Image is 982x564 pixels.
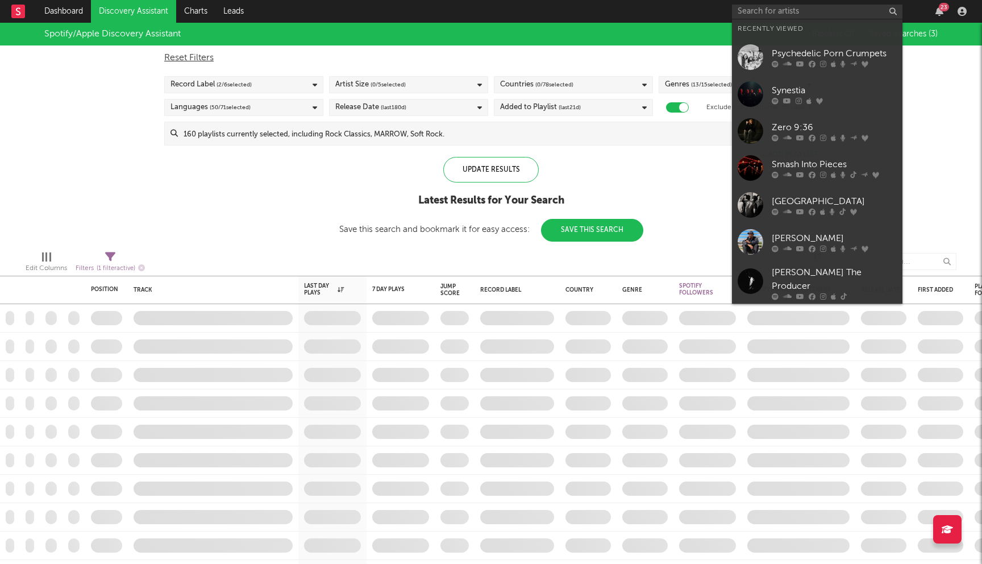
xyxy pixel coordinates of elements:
[500,101,581,114] div: Added to Playlist
[622,287,662,293] div: Genre
[164,51,818,65] div: Reset Filters
[26,262,67,275] div: Edit Columns
[170,101,251,114] div: Languages
[134,287,287,293] div: Track
[772,194,897,208] div: [GEOGRAPHIC_DATA]
[381,101,406,114] span: (last 180 d)
[691,78,732,92] span: ( 13 / 15 selected)
[772,47,897,60] div: Psychedelic Porn Crumpets
[443,157,539,183] div: Update Results
[480,287,548,293] div: Record Label
[732,223,902,260] a: [PERSON_NAME]
[76,262,145,276] div: Filters
[732,150,902,186] a: Smash Into Pieces
[371,78,406,92] span: ( 0 / 5 selected)
[26,247,67,280] div: Edit Columns
[535,78,573,92] span: ( 0 / 78 selected)
[178,122,817,145] input: 160 playlists currently selected, including Rock Classics, MARROW, Soft Rock.
[210,101,251,114] span: ( 50 / 71 selected)
[732,76,902,113] a: Synestia
[170,78,252,92] div: Record Label
[732,39,902,76] a: Psychedelic Porn Crumpets
[44,27,181,41] div: Spotify/Apple Discovery Assistant
[706,101,810,114] label: Exclude Lofi / Instrumental Labels
[665,78,732,92] div: Genres
[679,283,719,296] div: Spotify Followers
[772,84,897,97] div: Synestia
[339,194,643,208] div: Latest Results for Your Search
[732,5,902,19] input: Search for artists
[929,30,938,38] span: ( 3 )
[772,121,897,134] div: Zero 9:36
[541,219,643,242] button: Save This Search
[565,287,605,293] div: Country
[440,283,460,297] div: Jump Score
[772,157,897,171] div: Smash Into Pieces
[335,101,406,114] div: Release Date
[738,22,897,36] div: Recently Viewed
[772,266,897,293] div: [PERSON_NAME] The Producer
[372,286,412,293] div: 7 Day Plays
[559,101,581,114] span: (last 21 d)
[304,283,344,296] div: Last Day Plays
[732,186,902,223] a: [GEOGRAPHIC_DATA]
[772,231,897,245] div: [PERSON_NAME]
[939,3,949,11] div: 23
[76,247,145,280] div: Filters(1 filter active)
[871,253,956,270] input: Search...
[918,287,958,293] div: First Added
[935,7,943,16] button: 23
[732,113,902,150] a: Zero 9:36
[217,78,252,92] span: ( 2 / 6 selected)
[91,286,118,293] div: Position
[97,266,135,272] span: ( 1 filter active)
[335,78,406,92] div: Artist Size
[869,30,938,38] span: Saved Searches
[732,260,902,306] a: [PERSON_NAME] The Producer
[339,225,643,234] div: Save this search and bookmark it for easy access:
[500,78,573,92] div: Countries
